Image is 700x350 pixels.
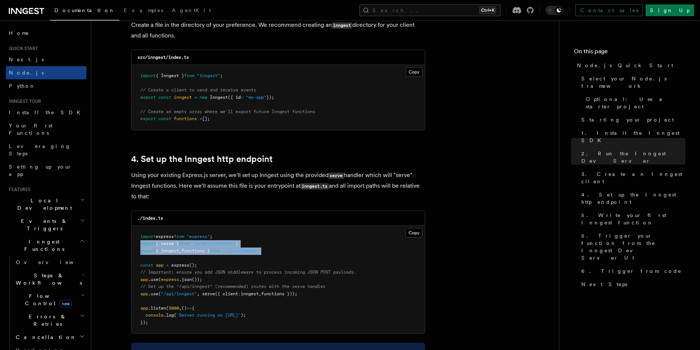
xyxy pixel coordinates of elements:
span: { serve } [156,241,179,246]
span: Install the SDK [9,109,85,115]
span: : [238,291,241,296]
span: functions [174,116,197,121]
a: Home [6,26,86,40]
span: = [166,263,169,268]
code: inngest.ts [301,183,329,190]
span: { Inngest } [156,73,184,78]
button: Inngest Functions [6,235,86,256]
span: // Set up the "/api/inngest" (recommended) routes with the serve handler [140,284,326,289]
span: ({ client [215,291,238,296]
span: const [140,263,153,268]
span: Leveraging Steps [9,143,71,156]
button: Copy [405,67,423,77]
span: app [140,306,148,311]
span: : [241,95,243,100]
a: Install the SDK [6,106,86,119]
span: ( [158,291,161,296]
span: ; [220,73,223,78]
span: , [179,306,182,311]
span: 6. Trigger from code [581,267,682,275]
span: = [194,95,197,100]
a: 6. Trigger from code [578,264,685,278]
span: export [140,116,156,121]
a: Next Steps [578,278,685,291]
span: import [140,248,156,253]
button: Steps & Workflows [13,269,86,289]
span: ); [241,313,246,318]
a: Select your Node.js framework [578,72,685,93]
code: serve [329,173,344,179]
span: Events & Triggers [6,217,80,232]
span: Examples [124,7,163,13]
span: const [158,95,171,100]
span: Next Steps [581,281,627,288]
span: // Create a client to send and receive events [140,87,256,93]
span: , [197,291,200,296]
a: Leveraging Steps [6,140,86,160]
span: .use [148,291,158,296]
span: ( [158,277,161,282]
span: from [184,73,194,78]
button: Copy [405,228,423,238]
span: Starting your project [581,116,674,123]
button: Toggle dark mode [546,6,563,15]
span: app [140,277,148,282]
span: "/api/inngest" [161,291,197,296]
span: }); [140,320,148,325]
button: Search...Ctrl+K [359,4,500,16]
a: Sign Up [646,4,694,16]
span: "inngest" [197,73,220,78]
span: 5. Write your first Inngest function [581,212,685,226]
a: Node.js [6,66,86,79]
a: 4. Set up the Inngest http endpoint [578,188,685,209]
span: , [259,291,261,296]
span: (); [189,263,197,268]
button: Events & Triggers [6,214,86,235]
span: Overview [16,259,91,265]
span: => [187,306,192,311]
span: import [140,73,156,78]
a: Python [6,79,86,93]
span: { inngest [156,248,179,253]
span: .log [164,313,174,318]
span: Node.js [9,70,44,76]
span: Documentation [54,7,115,13]
span: AgentKit [172,7,211,13]
span: Flow Control [13,292,81,307]
span: Cancellation [13,333,76,341]
span: app [140,291,148,296]
span: Select your Node.js framework [581,75,685,90]
span: .listen [148,306,166,311]
button: Flow Controlnew [13,289,86,310]
span: "./src/inngest" [223,248,261,253]
span: Next.js [9,57,44,62]
span: new [200,95,207,100]
span: Setting up your app [9,164,72,177]
span: const [158,116,171,121]
code: inngest [332,22,352,29]
span: console [146,313,164,318]
a: Starting your project [578,113,685,126]
a: Contact sales [575,4,643,16]
span: 1. Install the Inngest SDK [581,129,685,144]
span: .use [148,277,158,282]
span: () [182,306,187,311]
span: Inngest [210,95,228,100]
a: 5. Write your first Inngest function [578,209,685,229]
h4: On this page [574,47,685,59]
span: 5. Trigger your function from the Inngest Dev Server UI [581,232,685,261]
a: 2. Run the Inngest Dev Server [578,147,685,167]
p: Using your existing Express.js server, we'll set up Inngest using the provided handler which will... [131,170,425,202]
a: 4. Set up the Inngest http endpoint [131,154,273,164]
span: 2. Run the Inngest Dev Server [581,150,685,165]
span: serve [202,291,215,296]
span: import [140,241,156,246]
span: inngest [174,95,192,100]
span: Your first Functions [9,123,53,136]
span: .json [179,277,192,282]
span: 'Server running on [URL]' [176,313,241,318]
code: ./index.ts [137,216,163,221]
span: functions })); [261,291,297,296]
span: import [140,234,156,239]
span: Local Development [6,197,80,212]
